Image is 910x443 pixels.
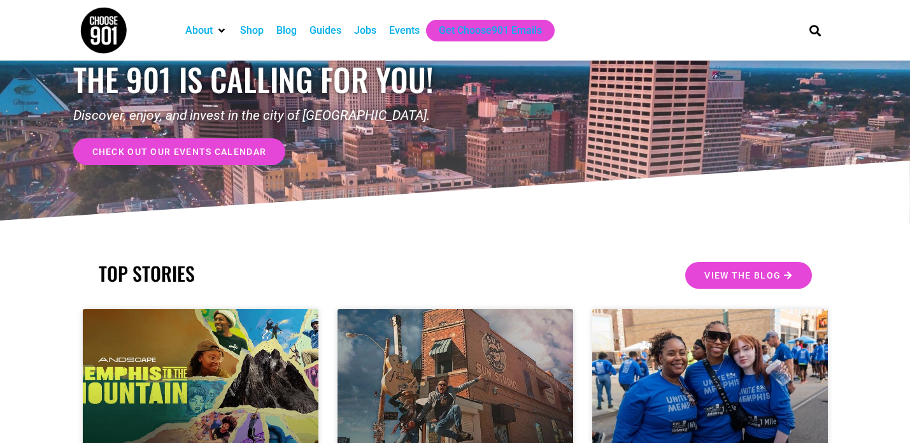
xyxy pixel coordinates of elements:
[73,106,455,126] p: Discover, enjoy, and invest in the city of [GEOGRAPHIC_DATA].
[179,20,788,41] nav: Main nav
[439,23,542,38] a: Get Choose901 Emails
[804,20,825,41] div: Search
[92,147,267,156] span: check out our events calendar
[685,262,811,289] a: View the Blog
[240,23,264,38] a: Shop
[73,138,286,165] a: check out our events calendar
[179,20,234,41] div: About
[704,271,781,280] span: View the Blog
[309,23,341,38] a: Guides
[354,23,376,38] a: Jobs
[99,262,449,285] h2: TOP STORIES
[389,23,420,38] a: Events
[276,23,297,38] a: Blog
[185,23,213,38] a: About
[73,61,455,98] h1: the 901 is calling for you!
